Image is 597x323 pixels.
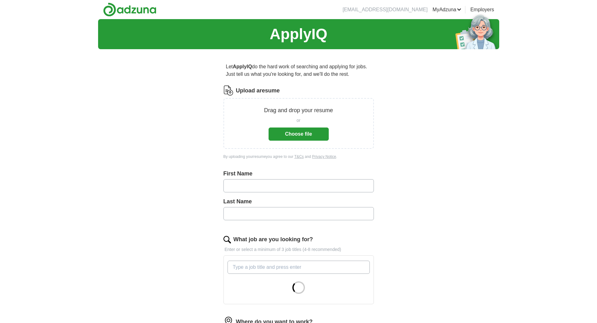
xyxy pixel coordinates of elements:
div: By uploading your resume you agree to our and . [223,154,374,159]
a: MyAdzuna [432,6,461,13]
label: Last Name [223,197,374,206]
img: search.png [223,236,231,243]
p: Drag and drop your resume [264,106,333,115]
input: Type a job title and press enter [228,261,370,274]
label: Upload a resume [236,86,280,95]
span: or [296,117,300,124]
a: Privacy Notice [312,154,336,159]
label: First Name [223,169,374,178]
a: Employers [470,6,494,13]
p: Let do the hard work of searching and applying for jobs. Just tell us what you're looking for, an... [223,60,374,81]
label: What job are you looking for? [233,235,313,244]
a: T&Cs [294,154,304,159]
li: [EMAIL_ADDRESS][DOMAIN_NAME] [343,6,427,13]
button: Choose file [269,128,329,141]
img: CV Icon [223,86,233,96]
h1: ApplyIQ [270,23,327,45]
strong: ApplyIQ [233,64,252,69]
p: Enter or select a minimum of 3 job titles (4-8 recommended) [223,246,374,253]
img: Adzuna logo [103,3,156,17]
